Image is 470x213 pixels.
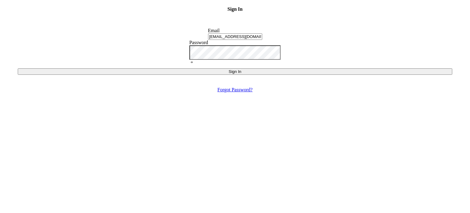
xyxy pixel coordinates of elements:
[189,40,208,45] label: Password
[20,69,450,74] div: Sign In
[208,28,220,33] label: Email
[18,68,452,75] button: Sign In
[2,6,468,21] h4: Sign In
[218,87,253,92] a: Forgot Password?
